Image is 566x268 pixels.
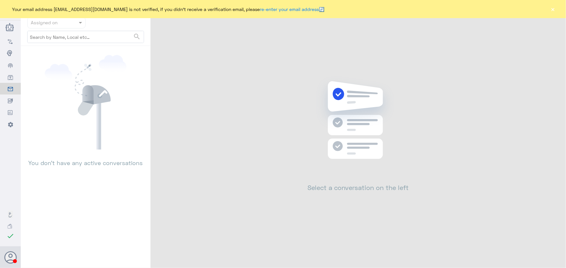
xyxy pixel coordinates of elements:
[260,6,319,12] a: re-enter your email address
[28,31,144,43] input: Search by Name, Local etc…
[6,232,14,240] i: check
[4,251,17,263] button: Avatar
[133,31,141,42] button: search
[308,184,409,191] h2: Select a conversation on the left
[12,6,325,13] span: Your email address [EMAIL_ADDRESS][DOMAIN_NAME] is not verified, if you didn't receive a verifica...
[133,33,141,40] span: search
[550,6,556,12] button: ×
[27,150,144,167] p: You don’t have any active conversations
